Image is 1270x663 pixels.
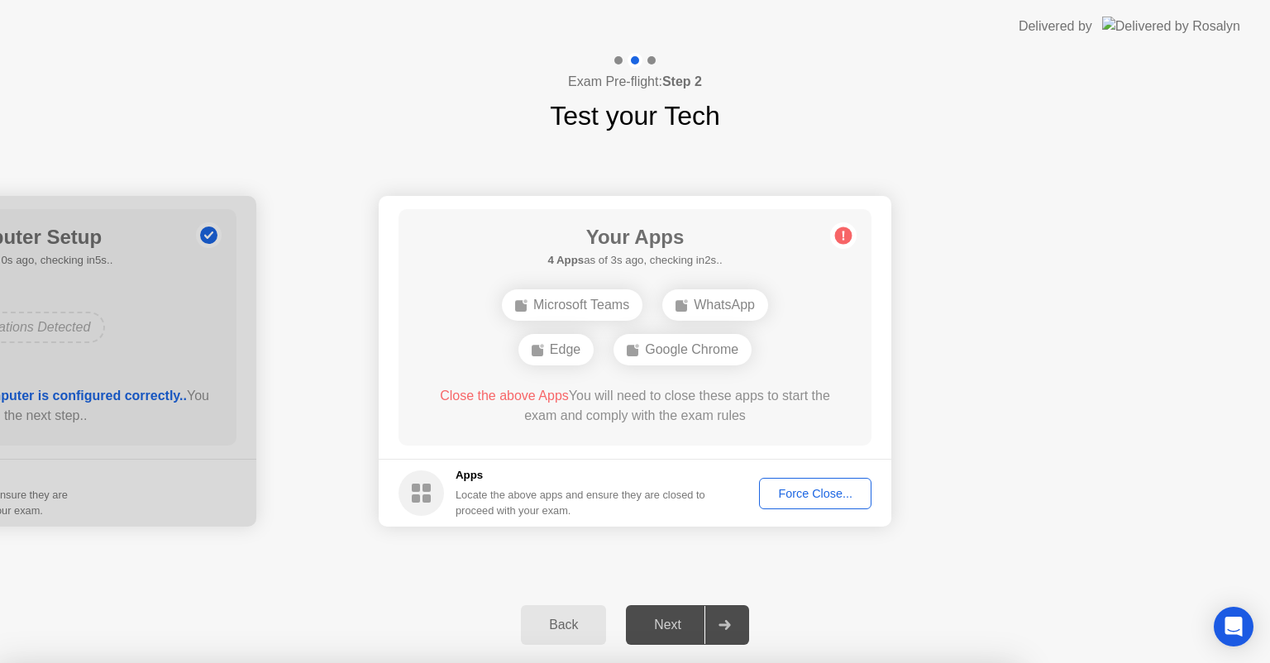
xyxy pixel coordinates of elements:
[547,252,722,269] h5: as of 3s ago, checking in2s..
[1019,17,1092,36] div: Delivered by
[631,618,704,632] div: Next
[440,389,569,403] span: Close the above Apps
[568,72,702,92] h4: Exam Pre-flight:
[423,386,848,426] div: You will need to close these apps to start the exam and comply with the exam rules
[1102,17,1240,36] img: Delivered by Rosalyn
[662,74,702,88] b: Step 2
[456,487,706,518] div: Locate the above apps and ensure they are closed to proceed with your exam.
[765,487,866,500] div: Force Close...
[1214,607,1253,646] div: Open Intercom Messenger
[526,618,601,632] div: Back
[547,254,584,266] b: 4 Apps
[547,222,722,252] h1: Your Apps
[502,289,642,321] div: Microsoft Teams
[550,96,720,136] h1: Test your Tech
[456,467,706,484] h5: Apps
[614,334,752,365] div: Google Chrome
[518,334,594,365] div: Edge
[662,289,768,321] div: WhatsApp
